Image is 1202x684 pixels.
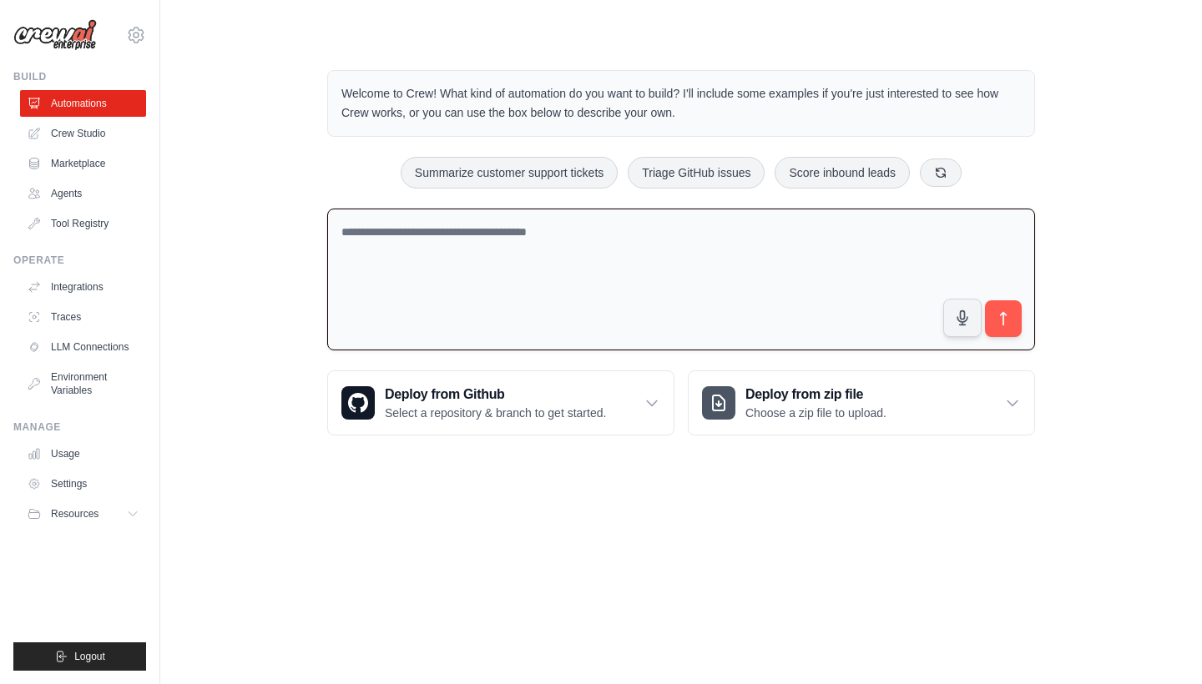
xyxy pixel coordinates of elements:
span: Logout [74,650,105,663]
a: Traces [20,304,146,330]
h3: Deploy from zip file [745,385,886,405]
a: Agents [20,180,146,207]
img: Logo [13,19,97,51]
a: Marketplace [20,150,146,177]
a: Tool Registry [20,210,146,237]
a: Automations [20,90,146,117]
a: Integrations [20,274,146,300]
span: Resources [51,507,98,521]
a: LLM Connections [20,334,146,360]
button: Logout [13,642,146,671]
a: Crew Studio [20,120,146,147]
div: Manage [13,420,146,434]
a: Settings [20,470,146,497]
button: Summarize customer support tickets [401,157,618,189]
button: Triage GitHub issues [628,157,765,189]
p: Welcome to Crew! What kind of automation do you want to build? I'll include some examples if you'... [341,84,1021,123]
a: Usage [20,440,146,467]
h3: Deploy from Github [385,385,606,405]
p: Select a repository & branch to get started. [385,405,606,421]
iframe: Chat Widget [1119,604,1202,684]
div: Operate [13,254,146,267]
button: Score inbound leads [775,157,910,189]
a: Environment Variables [20,364,146,404]
p: Choose a zip file to upload. [745,405,886,421]
button: Resources [20,500,146,527]
div: Build [13,70,146,83]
